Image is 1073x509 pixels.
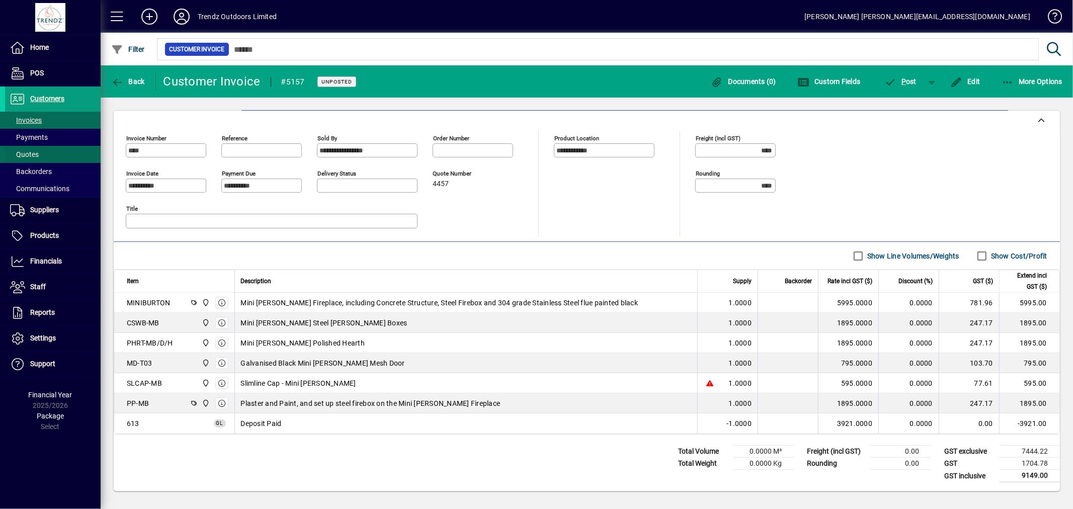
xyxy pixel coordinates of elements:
[879,72,922,91] button: Post
[433,135,469,142] mat-label: Order number
[5,163,101,180] a: Backorders
[726,418,752,429] span: -1.0000
[878,373,939,393] td: 0.0000
[989,251,1047,261] label: Show Cost/Profit
[30,231,59,239] span: Products
[5,249,101,274] a: Financials
[5,275,101,300] a: Staff
[785,276,812,287] span: Backorder
[433,180,449,188] span: 4457
[241,358,405,368] span: Galvanised Black Mini [PERSON_NAME] Mesh Door
[10,133,48,141] span: Payments
[241,276,272,287] span: Description
[126,205,138,212] mat-label: Title
[127,318,159,328] div: CSWB-MB
[973,276,993,287] span: GST ($)
[797,77,861,86] span: Custom Fields
[999,72,1065,91] button: More Options
[241,398,501,408] span: Plaster and Paint, and set up steel firebox on the Mini [PERSON_NAME] Fireplace
[30,43,49,51] span: Home
[317,170,356,177] mat-label: Delivery status
[241,318,407,328] span: Mini [PERSON_NAME] Steel [PERSON_NAME] Boxes
[216,420,223,426] span: GL
[673,446,733,458] td: Total Volume
[30,206,59,214] span: Suppliers
[939,470,1000,482] td: GST inclusive
[824,338,872,348] div: 1895.0000
[199,398,211,409] span: New Plymouth
[939,313,999,333] td: 247.17
[10,116,42,124] span: Invoices
[126,170,158,177] mat-label: Invoice date
[5,35,101,60] a: Home
[5,129,101,146] a: Payments
[10,167,52,176] span: Backorders
[199,317,211,328] span: New Plymouth
[1040,2,1060,35] a: Knowledge Base
[37,412,64,420] span: Package
[729,318,752,328] span: 1.0000
[317,135,337,142] mat-label: Sold by
[127,338,173,348] div: PHRT-MB/D/H
[5,146,101,163] a: Quotes
[126,135,167,142] mat-label: Invoice number
[10,150,39,158] span: Quotes
[1000,458,1060,470] td: 1704.78
[939,413,999,434] td: 0.00
[878,413,939,434] td: 0.0000
[939,353,999,373] td: 103.70
[1002,77,1063,86] span: More Options
[871,446,931,458] td: 0.00
[554,135,599,142] mat-label: Product location
[878,313,939,333] td: 0.0000
[939,293,999,313] td: 781.96
[199,297,211,308] span: New Plymouth
[696,135,740,142] mat-label: Freight (incl GST)
[673,458,733,470] td: Total Weight
[999,353,1059,373] td: 795.00
[127,358,152,368] div: MD-T03
[878,293,939,313] td: 0.0000
[729,398,752,408] span: 1.0000
[824,358,872,368] div: 795.0000
[871,458,931,470] td: 0.00
[795,72,863,91] button: Custom Fields
[30,283,46,291] span: Staff
[5,326,101,351] a: Settings
[1000,446,1060,458] td: 7444.22
[5,223,101,248] a: Products
[127,276,139,287] span: Item
[222,135,247,142] mat-label: Reference
[163,73,261,90] div: Customer Invoice
[109,72,147,91] button: Back
[199,337,211,349] span: New Plymouth
[802,458,871,470] td: Rounding
[5,352,101,377] a: Support
[433,171,493,177] span: Quote number
[948,72,983,91] button: Edit
[5,198,101,223] a: Suppliers
[101,72,156,91] app-page-header-button: Back
[321,78,352,85] span: Unposted
[127,418,139,429] span: Deposit Paid
[733,446,794,458] td: 0.0000 M³
[878,353,939,373] td: 0.0000
[708,72,779,91] button: Documents (0)
[729,378,752,388] span: 1.0000
[281,74,305,90] div: #5157
[1006,270,1047,292] span: Extend incl GST ($)
[865,251,959,261] label: Show Line Volumes/Weights
[111,77,145,86] span: Back
[939,373,999,393] td: 77.61
[30,308,55,316] span: Reports
[729,338,752,348] span: 1.0000
[939,458,1000,470] td: GST
[127,298,171,308] div: MINIBURTON
[30,69,44,77] span: POS
[999,293,1059,313] td: 5995.00
[10,185,69,193] span: Communications
[999,393,1059,413] td: 1895.00
[884,77,917,86] span: ost
[1000,470,1060,482] td: 9149.00
[241,338,365,348] span: Mini [PERSON_NAME] Polished Hearth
